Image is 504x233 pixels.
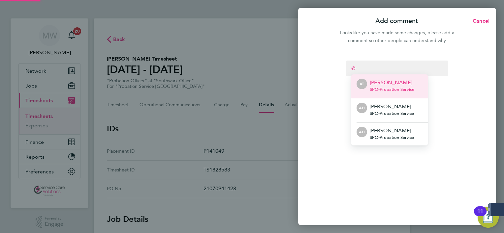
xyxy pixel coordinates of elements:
div: Ali Hunt [357,127,367,137]
span: AT [360,80,364,88]
div: Alice Trueman [357,79,367,89]
span: SPO - Probation Service [370,135,414,140]
span: Cancel [471,18,489,24]
div: Alison Hunt [357,103,367,113]
span: SPO - Probation Service [370,111,414,116]
span: AH [359,128,365,136]
span: SPO - Probation Service [370,87,414,92]
button: Cancel [462,14,496,28]
p: Add comment [375,16,418,26]
div: Looks like you have made some changes, please add a comment so other people can understand why. [336,29,458,45]
button: Open Resource Center, 11 new notifications [478,207,499,228]
span: AH [359,104,365,112]
p: [PERSON_NAME] [370,127,414,135]
p: [PERSON_NAME] [370,79,414,87]
div: 11 [477,211,483,220]
p: [PERSON_NAME] [370,103,414,111]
